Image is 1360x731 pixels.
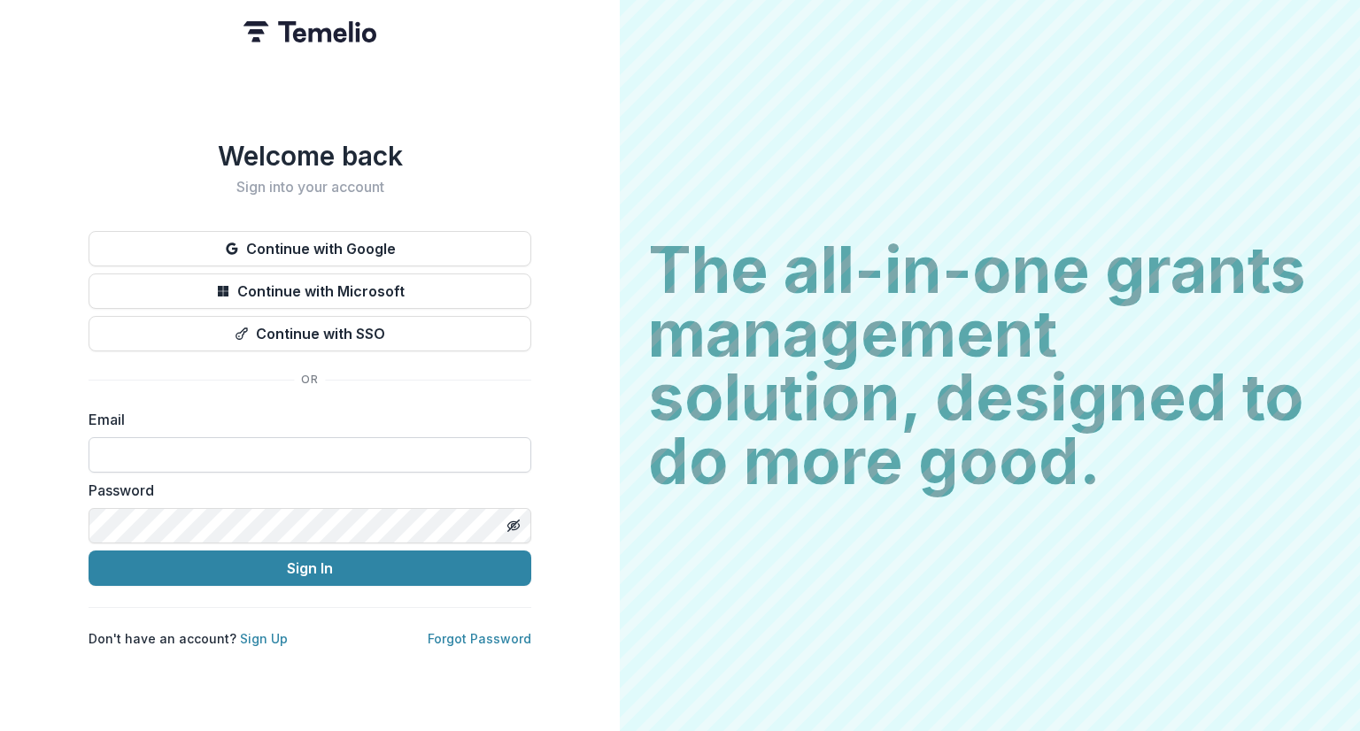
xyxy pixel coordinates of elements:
label: Email [89,409,521,430]
h1: Welcome back [89,140,531,172]
button: Sign In [89,550,531,586]
a: Sign Up [240,631,288,646]
button: Continue with SSO [89,316,531,351]
button: Continue with Google [89,231,531,266]
a: Forgot Password [428,631,531,646]
img: Temelio [243,21,376,42]
p: Don't have an account? [89,629,288,648]
button: Toggle password visibility [499,512,528,540]
button: Continue with Microsoft [89,273,531,309]
label: Password [89,480,521,501]
h2: Sign into your account [89,179,531,196]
